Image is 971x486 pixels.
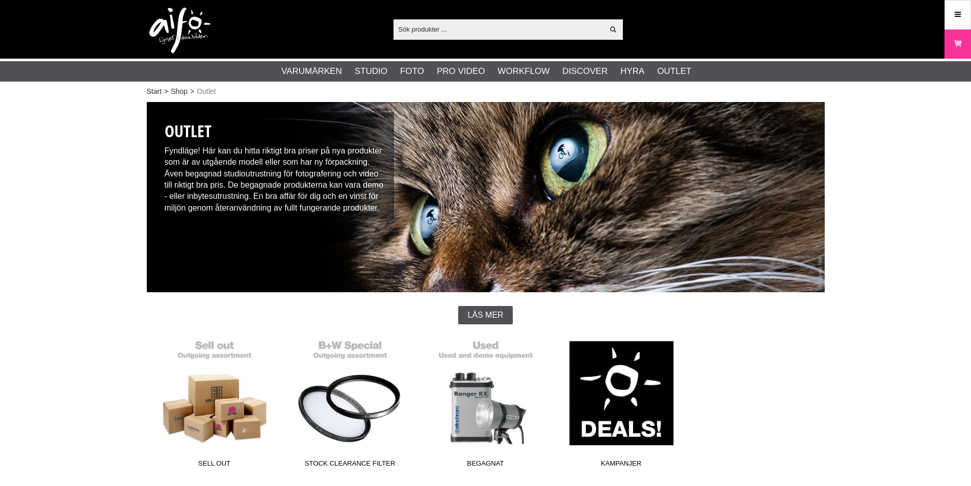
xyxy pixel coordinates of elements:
a: Begagnat [418,335,554,472]
input: Sök produkter ... [393,21,604,37]
a: Outlet [657,65,691,78]
span: Sell out [147,458,282,472]
a: Pro Video [437,65,485,78]
a: Kampanjer [554,335,689,472]
span: > [190,86,194,97]
a: Varumärken [281,65,342,78]
a: Stock Clearance Filter [282,335,418,472]
span: Begagnat [418,458,554,472]
a: Hyra [620,65,644,78]
span: Kampanjer [554,458,689,472]
img: logo.png [149,8,211,54]
a: Workflow [497,65,549,78]
img: Outlet Fotostudio Begagnad fotoutrustning/ Fotograf Jaanus Ree [147,102,825,292]
span: Stock Clearance Filter [282,458,418,472]
a: Foto [400,65,424,78]
div: Fyndläge! Här kan du hitta riktigt bra priser på nya produkter som är av utgående modell eller so... [157,112,395,219]
span: > [164,86,168,97]
a: Shop [171,86,188,97]
a: Discover [562,65,608,78]
h1: Outlet [165,120,387,143]
span: Läs mer [467,311,503,320]
a: Studio [355,65,387,78]
span: Outlet [197,86,216,97]
a: Sell out [147,335,282,472]
a: Start [147,86,162,97]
